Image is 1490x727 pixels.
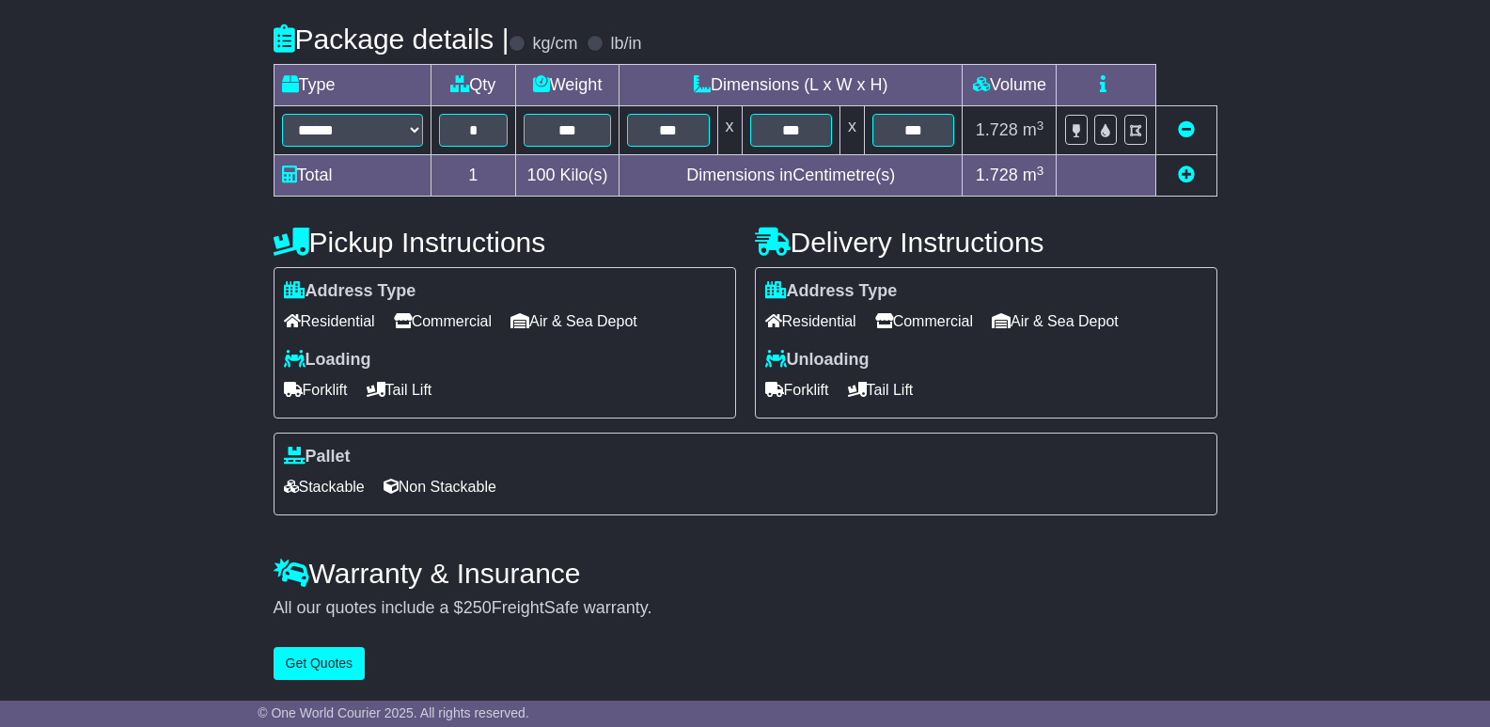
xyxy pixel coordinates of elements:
[1037,119,1044,133] sup: 3
[516,155,620,197] td: Kilo(s)
[620,155,963,197] td: Dimensions in Centimetre(s)
[510,307,637,336] span: Air & Sea Depot
[1037,164,1044,178] sup: 3
[717,106,742,155] td: x
[620,65,963,106] td: Dimensions (L x W x H)
[274,227,736,258] h4: Pickup Instructions
[516,65,620,106] td: Weight
[284,307,375,336] span: Residential
[384,472,496,501] span: Non Stackable
[1178,120,1195,139] a: Remove this item
[963,65,1057,106] td: Volume
[284,281,416,302] label: Address Type
[992,307,1119,336] span: Air & Sea Depot
[532,34,577,55] label: kg/cm
[848,375,914,404] span: Tail Lift
[1023,120,1044,139] span: m
[527,166,556,184] span: 100
[431,65,516,106] td: Qty
[274,65,431,106] td: Type
[610,34,641,55] label: lb/in
[274,558,1217,589] h4: Warranty & Insurance
[284,350,371,371] label: Loading
[765,281,898,302] label: Address Type
[1178,166,1195,184] a: Add new item
[284,447,351,467] label: Pallet
[839,106,864,155] td: x
[765,350,870,371] label: Unloading
[1023,166,1044,184] span: m
[274,647,366,680] button: Get Quotes
[431,155,516,197] td: 1
[976,166,1018,184] span: 1.728
[765,307,856,336] span: Residential
[765,375,829,404] span: Forklift
[258,705,529,720] span: © One World Courier 2025. All rights reserved.
[976,120,1018,139] span: 1.728
[875,307,973,336] span: Commercial
[367,375,432,404] span: Tail Lift
[274,598,1217,619] div: All our quotes include a $ FreightSafe warranty.
[284,375,348,404] span: Forklift
[274,24,510,55] h4: Package details |
[284,472,365,501] span: Stackable
[394,307,492,336] span: Commercial
[463,598,492,617] span: 250
[755,227,1217,258] h4: Delivery Instructions
[274,155,431,197] td: Total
